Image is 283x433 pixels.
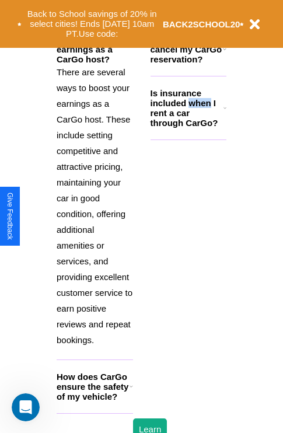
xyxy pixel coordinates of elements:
h3: Is insurance included when I rent a car through CarGo? [151,88,223,128]
h3: How does CarGo ensure the safety of my vehicle? [57,372,130,401]
h3: Can I modify or cancel my CarGo reservation? [151,34,223,64]
p: There are several ways to boost your earnings as a CarGo host. These include setting competitive ... [57,64,133,348]
b: BACK2SCHOOL20 [163,19,240,29]
div: Give Feedback [6,193,14,240]
iframe: Intercom live chat [12,393,40,421]
button: Back to School savings of 20% in select cities! Ends [DATE] 10am PT.Use code: [22,6,163,42]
